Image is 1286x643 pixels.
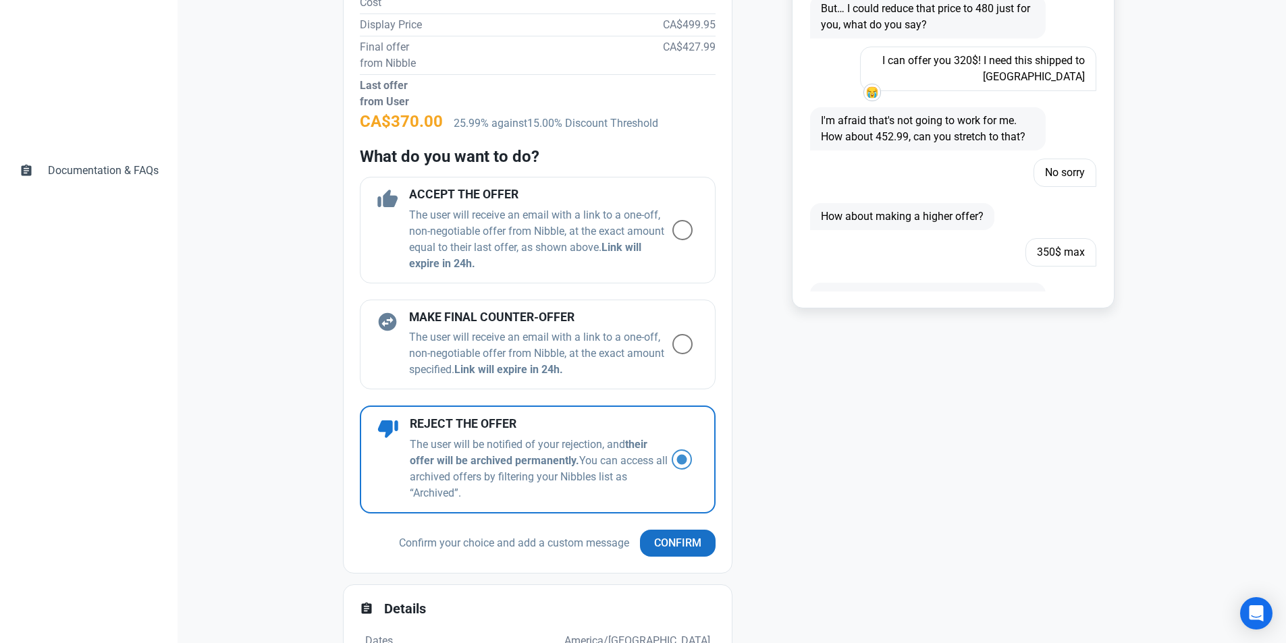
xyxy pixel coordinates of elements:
p: The user will receive an email with a link to a one-off, non-negotiable offer from Nibble, at the... [409,329,672,378]
p: 25.99% against [454,115,716,132]
span: swap_horizontal_circle [377,311,398,333]
h4: MAKE FINAL COUNTER-OFFER [409,311,672,325]
a: assignmentDocumentation & FAQs [11,155,167,187]
h4: ACCEPT THE OFFER [409,188,672,202]
b: Link will expire in 24h. [409,241,641,270]
span: thumb_down [377,418,399,439]
h2: What do you want to do? [360,148,716,166]
td: CA$499.95 [439,13,715,36]
td: CA$427.99 [439,36,715,74]
span: thumb_up [377,188,398,210]
span: 350$ max [1025,238,1096,267]
span: Documentation & FAQs [48,163,159,179]
span: I'm afraid that's not going to work for me. How about 452.99, can you stretch to that? [810,107,1046,150]
span: 15.00% Discount Threshold [527,117,658,130]
td: Final offer from Nibble [360,36,439,74]
b: Link will expire in 24h. [454,363,563,376]
button: Confirm [640,530,716,557]
td: Display Price [360,13,439,36]
p: Confirm your choice and add a custom message [399,535,629,551]
span: No sorry [1034,159,1096,187]
td: Last offer from User [360,74,439,113]
div: Open Intercom Messenger [1240,597,1272,630]
h4: REJECT THE OFFER [410,418,672,431]
span: I'm afraid that's not going to work for me. I could drop the price to 435? [810,283,1046,326]
h2: CA$370.00 [360,113,443,131]
span: How about making a higher offer? [810,203,994,230]
span: Confirm [654,535,701,551]
p: The user will be notified of your rejection, and You can access all archived offers by filtering ... [410,437,672,501]
span: I can offer you 320$! I need this shipped to [GEOGRAPHIC_DATA] [860,47,1096,91]
span: assignment [20,163,33,176]
span: assignment [360,602,373,615]
h2: Details [384,601,716,617]
p: The user will receive an email with a link to a one-off, non-negotiable offer from Nibble, at the... [409,207,672,272]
